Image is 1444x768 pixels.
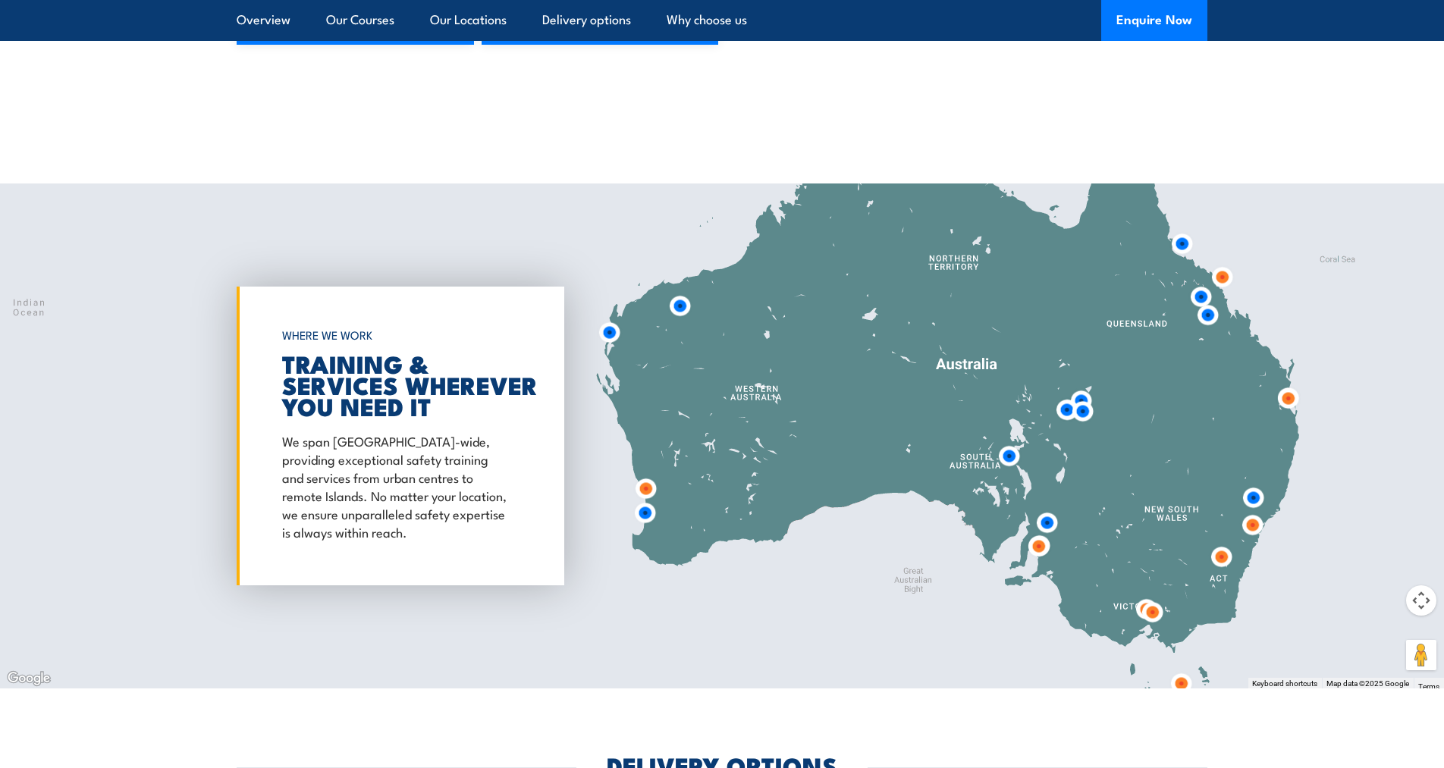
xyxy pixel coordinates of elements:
[1406,640,1436,670] button: Drag Pegman onto the map to open Street View
[1326,679,1409,688] span: Map data ©2025 Google
[1252,679,1317,689] button: Keyboard shortcuts
[4,669,54,688] img: Google
[282,353,511,416] h2: TRAINING & SERVICES WHEREVER YOU NEED IT
[4,669,54,688] a: Open this area in Google Maps (opens a new window)
[282,321,511,349] h6: WHERE WE WORK
[1406,585,1436,616] button: Map camera controls
[282,431,511,541] p: We span [GEOGRAPHIC_DATA]-wide, providing exceptional safety training and services from urban cen...
[1418,682,1439,691] a: Terms (opens in new tab)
